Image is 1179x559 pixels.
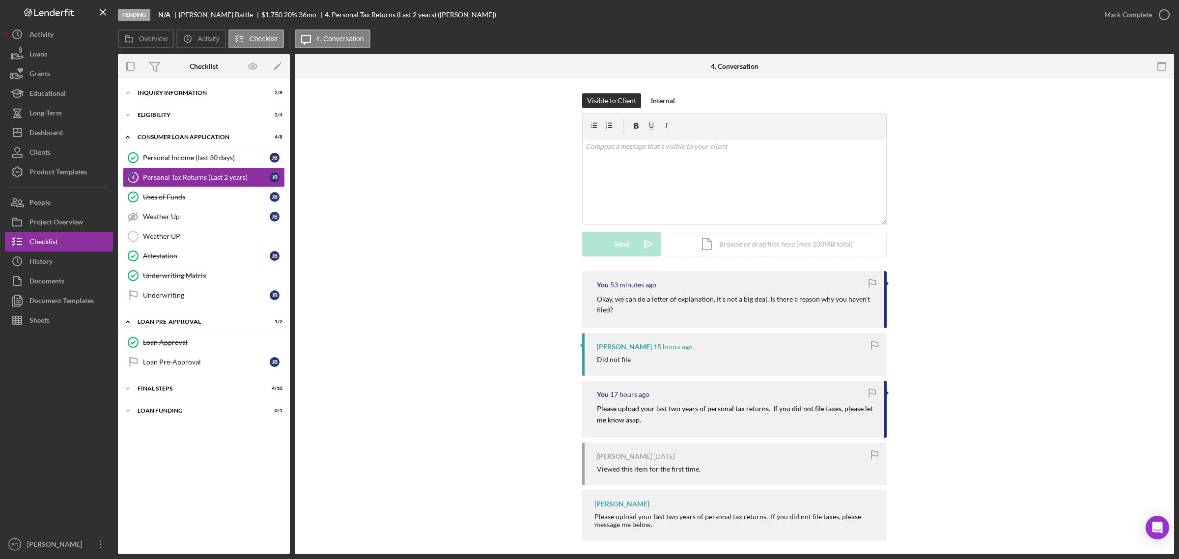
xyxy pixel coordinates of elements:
button: Educational [5,84,113,103]
a: UnderwritingJB [123,285,285,305]
a: Loan Approval [123,333,285,352]
div: [PERSON_NAME] [25,534,88,557]
a: Product Templates [5,162,113,182]
time: 2025-09-29 23:42 [653,343,693,351]
mark: Please upload your last two years of personal tax returns. If you did not file taxes, please let ... [597,404,874,423]
div: Loans [29,44,47,66]
button: Activity [176,29,225,48]
div: History [29,252,53,274]
div: Product Templates [29,162,87,184]
div: 0 / 1 [265,408,282,414]
button: Document Templates [5,291,113,310]
button: Internal [646,93,680,108]
div: 2 / 4 [265,112,282,118]
div: Loan Funding [138,408,258,414]
div: [PERSON_NAME] Battle [179,11,261,19]
label: Overview [139,35,168,43]
label: Checklist [250,35,278,43]
div: [PERSON_NAME] [597,343,652,351]
div: Educational [29,84,66,106]
div: Underwriting Matrix [143,272,284,279]
div: J B [270,251,280,261]
b: N/A [158,11,170,19]
a: Uses of FundsJB [123,187,285,207]
div: 36 mo [299,11,316,19]
div: Checklist [29,232,58,254]
button: Activity [5,25,113,44]
div: J B [270,172,280,182]
div: Activity [29,25,54,47]
div: 1 / 2 [265,319,282,325]
button: Mark Complete [1095,5,1174,25]
div: Grants [29,64,50,86]
a: Weather UpJB [123,207,285,226]
div: Loan Approval [143,338,284,346]
button: Documents [5,271,113,291]
div: J B [270,290,280,300]
div: J B [270,357,280,367]
div: 20 % [284,11,297,19]
div: Attestation [143,252,270,260]
a: Weather UP [123,226,285,246]
div: Documents [29,271,64,293]
button: Grants [5,64,113,84]
div: 4 / 10 [265,386,282,391]
button: Visible to Client [582,93,641,108]
a: People [5,193,113,212]
button: Clients [5,142,113,162]
div: [PERSON_NAME] [594,500,649,508]
div: J B [270,153,280,163]
time: 2025-09-30 15:17 [610,281,656,289]
a: Dashboard [5,123,113,142]
tspan: 4 [132,174,135,180]
a: Sheets [5,310,113,330]
button: Loans [5,44,113,64]
time: 2025-09-29 22:36 [610,391,649,398]
button: History [5,252,113,271]
div: Send [614,232,629,256]
button: Project Overview [5,212,113,232]
div: Eligibility [138,112,258,118]
div: Loan Pre-Approval [138,319,258,325]
div: Sheets [29,310,50,333]
div: Mark Complete [1104,5,1152,25]
div: Checklist [190,62,218,70]
div: Pending [118,9,150,21]
button: Long-Term [5,103,113,123]
div: Consumer Loan Application [138,134,258,140]
a: Loan Pre-ApprovalJB [123,352,285,372]
button: Checklist [5,232,113,252]
div: You [597,391,609,398]
div: Weather Up [143,213,270,221]
div: FINAL STEPS [138,386,258,391]
button: Send [582,232,661,256]
div: Loan Pre-Approval [143,358,270,366]
div: You [597,281,609,289]
span: $1,750 [261,10,282,19]
a: AttestationJB [123,246,285,266]
div: Internal [651,93,675,108]
div: [PERSON_NAME] [597,452,652,460]
div: Did not file [597,356,631,363]
div: Visible to Client [587,93,636,108]
div: Viewed this item for the first time. [597,465,701,473]
a: 4Personal Tax Returns (Last 2 years)JB [123,168,285,187]
div: Please upload your last two years of personal tax returns. If you did not file taxes, please mess... [594,513,877,529]
time: 2025-09-27 10:38 [653,452,675,460]
button: 4. Conversation [295,29,370,48]
div: 2 / 8 [265,90,282,96]
div: Weather UP [143,232,284,240]
div: Long-Term [29,103,62,125]
p: Okay, we can do a letter of explanation, it's not a big deal. Is there a reason why you haven't f... [597,294,874,316]
div: Underwriting [143,291,270,299]
div: Clients [29,142,51,165]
